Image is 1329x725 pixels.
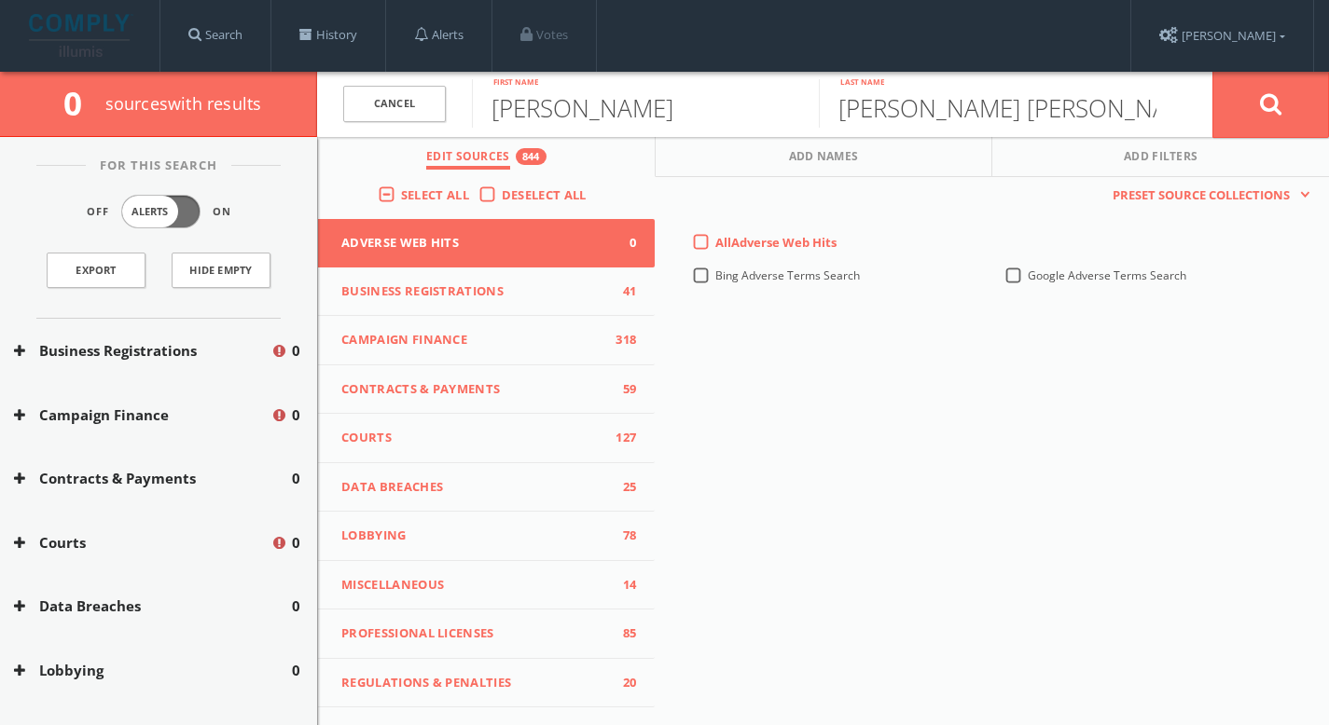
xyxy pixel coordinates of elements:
button: Preset Source Collections [1103,186,1310,205]
span: Regulations & Penalties [341,674,608,692]
button: Business Registrations [14,340,270,362]
span: Add Filters [1124,148,1198,170]
button: Courts [14,532,270,554]
button: Hide Empty [172,253,270,288]
span: 0 [292,340,300,362]
span: 0 [292,660,300,681]
button: Campaign Finance [14,404,270,426]
button: Data Breaches [14,595,292,617]
span: 20 [608,674,636,692]
a: Cancel [343,86,446,122]
span: Preset Source Collections [1103,186,1299,205]
span: Contracts & Payments [341,380,608,399]
span: Adverse Web Hits [341,234,608,253]
span: Lobbying [341,527,608,545]
button: Contracts & Payments59 [318,365,655,415]
span: For This Search [86,157,231,175]
span: source s with results [105,92,262,115]
span: Edit Sources [426,148,510,170]
button: Add Names [656,137,993,177]
button: Campaign Finance318 [318,316,655,365]
span: 127 [608,429,636,447]
span: 318 [608,331,636,349]
span: Business Registrations [341,282,608,301]
span: 0 [292,468,300,489]
button: Add Filters [992,137,1329,177]
div: 844 [516,148,547,165]
span: Campaign Finance [341,331,608,349]
span: 85 [608,624,636,643]
button: Professional Licenses85 [318,609,655,659]
span: 0 [292,404,300,426]
span: 59 [608,380,636,399]
span: On [213,204,231,220]
span: Google Adverse Terms Search [1028,267,1186,283]
span: Off [87,204,109,220]
span: Data Breaches [341,478,608,497]
span: 41 [608,282,636,301]
span: Add Names [789,148,859,170]
span: All Adverse Web Hits [715,234,837,251]
span: Bing Adverse Terms Search [715,267,860,283]
button: Courts127 [318,414,655,463]
span: 0 [608,234,636,253]
span: 78 [608,527,636,545]
a: Export [47,253,145,288]
button: Regulations & Penalties20 [318,659,655,708]
span: Miscellaneous [341,576,608,595]
span: 25 [608,478,636,497]
span: 0 [292,595,300,617]
span: Select All [401,186,469,203]
img: illumis [29,14,133,57]
button: Miscellaneous14 [318,561,655,610]
span: 0 [292,532,300,554]
button: Lobbying78 [318,512,655,561]
span: 14 [608,576,636,595]
button: Lobbying [14,660,292,681]
button: Adverse Web Hits0 [318,219,655,267]
span: Courts [341,429,608,447]
span: Deselect All [502,186,587,203]
button: Business Registrations41 [318,267,655,317]
button: Contracts & Payments [14,468,292,489]
span: Professional Licenses [341,624,608,643]
button: Edit Sources844 [318,137,656,177]
span: 0 [63,81,98,125]
button: Data Breaches25 [318,463,655,513]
